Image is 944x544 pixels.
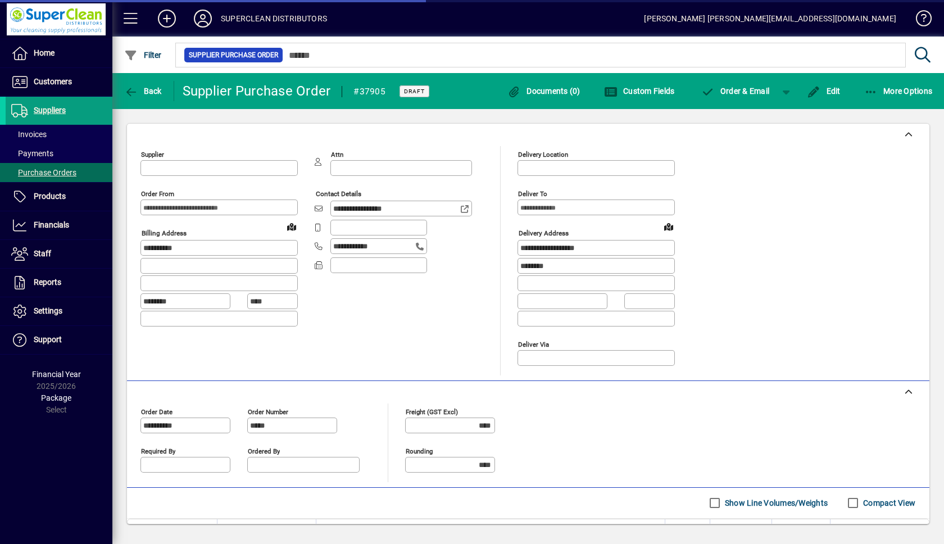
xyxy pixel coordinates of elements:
a: Staff [6,240,112,268]
a: Financials [6,211,112,239]
span: Order & Email [701,87,769,96]
span: Customers [34,77,72,86]
mat-label: Attn [331,151,343,158]
mat-label: Rounding [406,447,433,455]
button: Back [121,81,165,101]
button: Filter [121,45,165,65]
mat-label: Order from [141,190,174,198]
a: Purchase Orders [6,163,112,182]
mat-label: Ordered by [248,447,280,455]
a: Products [6,183,112,211]
span: Financials [34,220,69,229]
button: Edit [804,81,843,101]
mat-label: Supplier [141,151,164,158]
span: Purchase Orders [11,168,76,177]
div: SUPERCLEAN DISTRIBUTORS [221,10,327,28]
span: Filter [124,51,162,60]
span: Back [124,87,162,96]
a: Reports [6,269,112,297]
span: Support [34,335,62,344]
button: More Options [861,81,936,101]
div: #37905 [353,83,385,101]
a: Knowledge Base [907,2,930,39]
span: Products [34,192,66,201]
mat-label: Order number [248,407,288,415]
mat-label: Deliver via [518,340,549,348]
mat-label: Required by [141,447,175,455]
mat-label: Freight (GST excl) [406,407,458,415]
span: More Options [864,87,933,96]
a: Home [6,39,112,67]
span: Package [41,393,71,402]
label: Compact View [861,497,915,509]
span: Draft [404,88,425,95]
a: Customers [6,68,112,96]
span: Suppliers [34,106,66,115]
span: Staff [34,249,51,258]
a: Payments [6,144,112,163]
button: Documents (0) [505,81,583,101]
div: [PERSON_NAME] [PERSON_NAME][EMAIL_ADDRESS][DOMAIN_NAME] [644,10,896,28]
mat-label: Order date [141,407,173,415]
button: Add [149,8,185,29]
span: Documents (0) [507,87,580,96]
span: Reports [34,278,61,287]
button: Profile [185,8,221,29]
span: Financial Year [32,370,81,379]
mat-label: Delivery Location [518,151,568,158]
span: Payments [11,149,53,158]
span: Home [34,48,55,57]
span: Custom Fields [604,87,675,96]
label: Show Line Volumes/Weights [723,497,828,509]
button: Custom Fields [601,81,678,101]
mat-label: Deliver To [518,190,547,198]
a: View on map [283,217,301,235]
div: Supplier Purchase Order [183,82,331,100]
a: Settings [6,297,112,325]
button: Order & Email [695,81,775,101]
a: Support [6,326,112,354]
a: View on map [660,217,678,235]
app-page-header-button: Back [112,81,174,101]
span: Settings [34,306,62,315]
a: Invoices [6,125,112,144]
span: Supplier Purchase Order [189,49,278,61]
span: Edit [807,87,841,96]
span: Invoices [11,130,47,139]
